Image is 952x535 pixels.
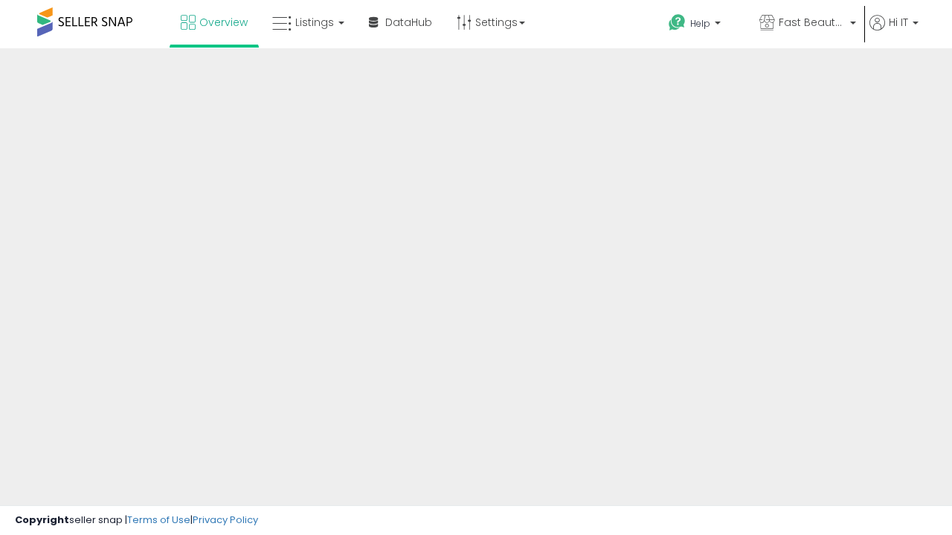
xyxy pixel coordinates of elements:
[657,2,746,48] a: Help
[199,15,248,30] span: Overview
[889,15,908,30] span: Hi IT
[193,513,258,527] a: Privacy Policy
[779,15,846,30] span: Fast Beauty ([GEOGRAPHIC_DATA])
[15,513,258,528] div: seller snap | |
[869,15,919,48] a: Hi IT
[295,15,334,30] span: Listings
[668,13,686,32] i: Get Help
[127,513,190,527] a: Terms of Use
[15,513,69,527] strong: Copyright
[385,15,432,30] span: DataHub
[690,17,710,30] span: Help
